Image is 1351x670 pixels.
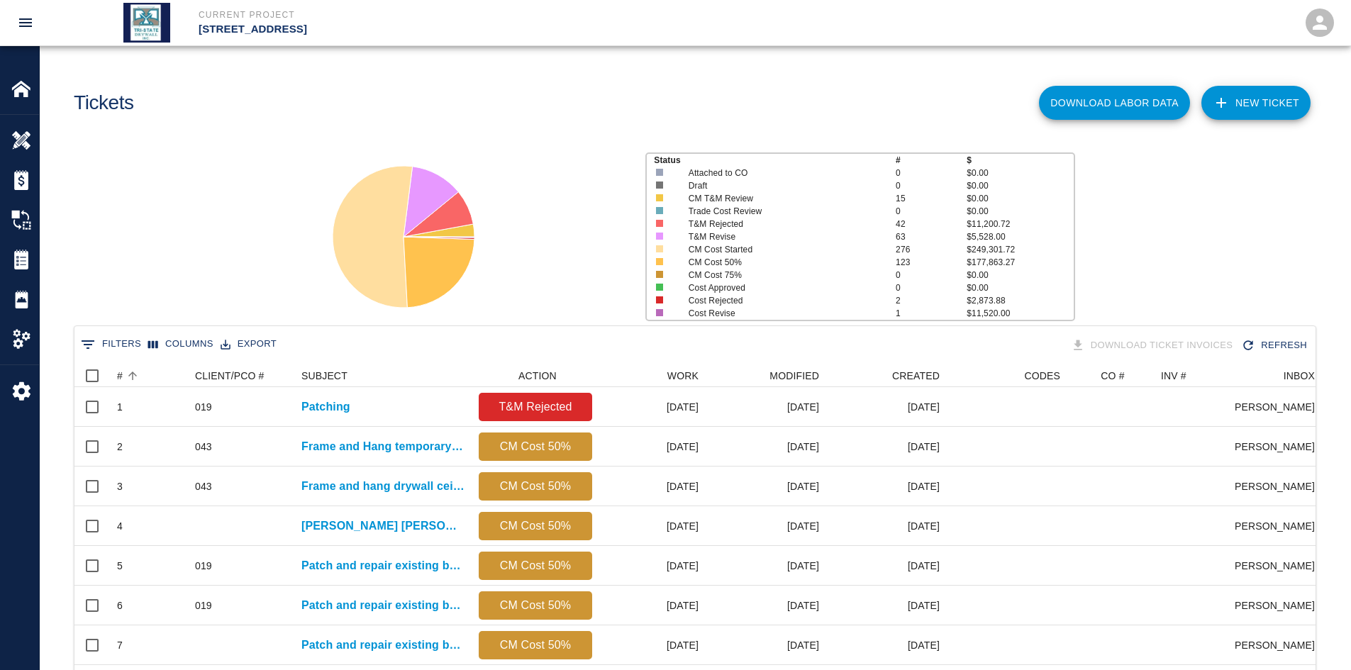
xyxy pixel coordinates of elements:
p: 63 [896,230,967,243]
p: [PERSON_NAME] [PERSON_NAME], request by [PERSON_NAME] for finisher to patch... [301,518,465,535]
div: CODES [947,364,1067,387]
p: $0.00 [967,192,1073,205]
div: [PERSON_NAME] [1235,625,1322,665]
img: Tri State Drywall [123,3,170,43]
p: Current Project [199,9,752,21]
button: Refresh [1238,333,1313,358]
div: [DATE] [599,467,706,506]
p: 123 [896,256,967,269]
div: 019 [195,400,212,414]
p: 0 [896,281,967,294]
p: CM Cost 50% [484,438,586,455]
div: [DATE] [826,586,947,625]
div: [PERSON_NAME] [1235,427,1322,467]
p: T&M Rejected [689,218,875,230]
p: $0.00 [967,281,1073,294]
button: open drawer [9,6,43,40]
p: CM T&M Review [689,192,875,205]
div: SUBJECT [301,364,348,387]
div: [DATE] [706,546,826,586]
p: T&M Revise [689,230,875,243]
button: Show filters [77,333,145,356]
div: Refresh the list [1238,333,1313,358]
p: CM Cost Started [689,243,875,256]
p: CM Cost 50% [484,557,586,574]
div: [DATE] [706,387,826,427]
div: 2 [117,440,123,454]
p: Attached to CO [689,167,875,179]
div: [DATE] [599,546,706,586]
p: $ [967,154,1073,167]
p: $177,863.27 [967,256,1073,269]
p: [STREET_ADDRESS] [199,21,752,38]
p: CM Cost 50% [689,256,875,269]
div: [DATE] [706,625,826,665]
div: # [110,364,188,387]
div: 1 [117,400,123,414]
p: 15 [896,192,967,205]
div: [DATE] [706,427,826,467]
a: Patch and repair existing base building shaft walls on 5th... [301,637,465,654]
div: MODIFIED [706,364,826,387]
button: Export [217,333,280,355]
p: $11,520.00 [967,307,1073,320]
div: 7 [117,638,123,652]
p: 0 [896,269,967,281]
p: $5,528.00 [967,230,1073,243]
a: NEW TICKET [1201,86,1311,120]
p: CM Cost 50% [484,637,586,654]
p: 0 [896,167,967,179]
div: CLIENT/PCO # [188,364,294,387]
p: $0.00 [967,167,1073,179]
div: [PERSON_NAME] [1235,467,1322,506]
p: Cost Revise [689,307,875,320]
div: 6 [117,598,123,613]
div: [DATE] [826,427,947,467]
p: 42 [896,218,967,230]
a: Frame and Hang temporary wall at [PERSON_NAME] [PERSON_NAME] conference room.... [301,438,465,455]
div: [DATE] [826,546,947,586]
p: CM Cost 50% [484,478,586,495]
p: $249,301.72 [967,243,1073,256]
a: Frame and hang drywall ceiling in [PERSON_NAME] [PERSON_NAME] conference room.... [301,478,465,495]
p: CM Cost 75% [689,269,875,281]
div: [DATE] [599,625,706,665]
div: CO # [1101,364,1124,387]
p: 1 [896,307,967,320]
p: Draft [689,179,875,192]
div: [PERSON_NAME] [1235,506,1322,546]
div: INV # [1161,364,1186,387]
p: 276 [896,243,967,256]
p: Patching [301,398,350,415]
p: # [896,154,967,167]
div: [DATE] [826,387,947,427]
div: INV # [1154,364,1235,387]
p: Status [654,154,896,167]
p: Trade Cost Review [689,205,875,218]
a: Patch and repair existing base building shaft walls on 7th... [301,597,465,614]
div: [DATE] [706,506,826,546]
p: $11,200.72 [967,218,1073,230]
a: Patch and repair existing base building shaft walls on 6th... [301,557,465,574]
div: MODIFIED [769,364,819,387]
div: [PERSON_NAME] [1235,546,1322,586]
p: T&M Rejected [484,398,586,415]
div: 043 [195,479,212,493]
p: CM Cost 50% [484,597,586,614]
p: 2 [896,294,967,307]
div: [PERSON_NAME] [1235,586,1322,625]
button: Sort [123,366,143,386]
div: ACTION [518,364,557,387]
div: ACTION [472,364,599,387]
div: [DATE] [706,467,826,506]
div: Tickets download in groups of 15 [1068,333,1239,358]
div: CLIENT/PCO # [195,364,265,387]
div: INBOX [1284,364,1315,387]
h1: Tickets [74,91,134,115]
div: CODES [1024,364,1060,387]
div: [DATE] [599,506,706,546]
div: CREATED [892,364,940,387]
